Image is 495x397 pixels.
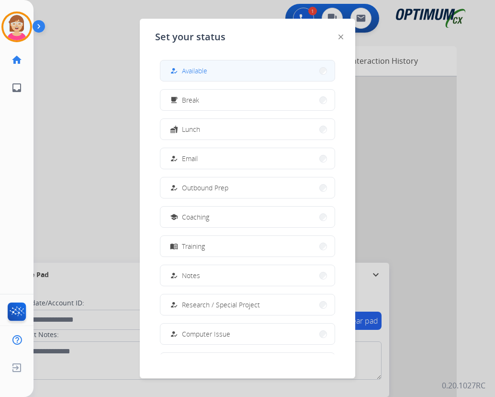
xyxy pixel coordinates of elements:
img: close-button [338,35,343,39]
span: Coaching [182,212,209,222]
span: Training [182,241,205,251]
button: Computer Issue [160,324,335,344]
button: Internet Issue [160,353,335,374]
span: Email [182,153,198,163]
button: Break [160,90,335,110]
mat-icon: how_to_reg [170,154,178,163]
button: Lunch [160,119,335,140]
mat-icon: how_to_reg [170,301,178,309]
p: 0.20.1027RC [442,380,485,391]
button: Coaching [160,207,335,227]
span: Outbound Prep [182,183,228,193]
mat-icon: free_breakfast [170,96,178,104]
mat-icon: how_to_reg [170,330,178,338]
span: Notes [182,270,200,280]
button: Notes [160,265,335,286]
mat-icon: menu_book [170,242,178,250]
span: Available [182,66,207,76]
button: Available [160,60,335,81]
button: Training [160,236,335,257]
span: Lunch [182,124,200,134]
mat-icon: home [11,54,22,66]
span: Research / Special Project [182,300,260,310]
span: Computer Issue [182,329,230,339]
mat-icon: how_to_reg [170,67,178,75]
span: Break [182,95,199,105]
button: Research / Special Project [160,294,335,315]
mat-icon: inbox [11,82,22,93]
span: Set your status [155,30,225,44]
button: Outbound Prep [160,177,335,198]
mat-icon: how_to_reg [170,184,178,192]
mat-icon: fastfood [170,125,178,133]
button: Email [160,148,335,169]
mat-icon: school [170,213,178,221]
img: avatar [3,13,30,40]
mat-icon: how_to_reg [170,271,178,280]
